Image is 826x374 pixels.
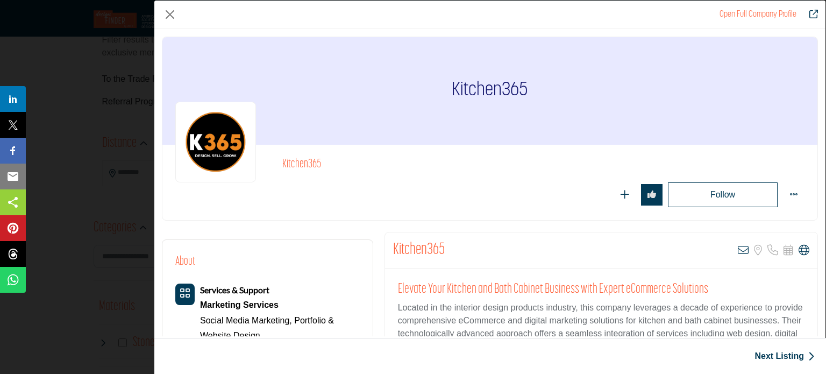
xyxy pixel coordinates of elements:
[802,8,818,21] a: Redirect to kitchen365
[200,285,269,295] b: Services & Support
[641,184,663,206] button: Redirect to login page
[754,350,815,363] a: Next Listing
[175,253,195,271] h2: About
[175,284,195,305] button: Category Icon
[175,102,256,182] img: kitchen365 logo
[614,184,636,206] button: Redirect to login page
[393,241,445,260] h2: Kitchen365
[398,281,804,298] h2: Elevate Your Kitchen and Bath Cabinet Business with Expert eCommerce Solutions
[452,37,528,145] h1: Kitchen365
[200,316,292,325] a: Social Media Marketing,
[162,6,178,23] button: Close
[720,10,796,19] a: Redirect to kitchen365
[282,158,578,172] h2: Kitchen365
[200,286,269,295] a: Services & Support
[200,297,360,313] a: Marketing Services
[668,182,778,207] button: Redirect to login
[783,184,804,206] button: More Options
